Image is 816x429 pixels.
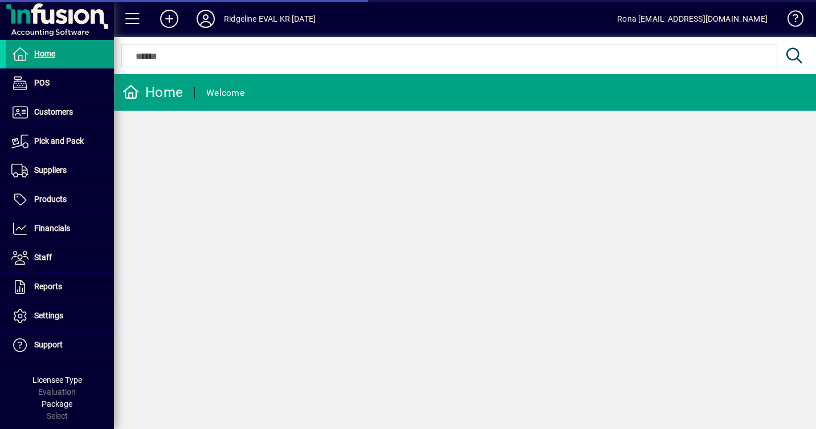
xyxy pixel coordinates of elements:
button: Add [151,9,187,29]
a: POS [6,69,114,98]
a: Pick and Pack [6,127,114,156]
button: Profile [187,9,224,29]
span: Package [42,399,72,408]
span: Home [34,49,55,58]
span: Support [34,340,63,349]
a: Financials [6,214,114,243]
span: Licensee Type [32,375,82,385]
span: Settings [34,311,63,320]
div: Home [123,83,183,102]
a: Suppliers [6,156,114,185]
span: Customers [34,107,73,116]
span: POS [34,78,50,87]
a: Staff [6,244,114,272]
a: Customers [6,98,114,127]
span: Pick and Pack [34,136,84,145]
span: Reports [34,282,62,291]
a: Support [6,331,114,359]
a: Knowledge Base [779,2,802,39]
a: Products [6,185,114,214]
div: Ridgeline EVAL KR [DATE] [224,10,316,28]
div: Rona [EMAIL_ADDRESS][DOMAIN_NAME] [617,10,768,28]
span: Staff [34,253,52,262]
a: Reports [6,273,114,301]
div: Welcome [206,84,244,102]
a: Settings [6,302,114,330]
span: Suppliers [34,165,67,175]
span: Financials [34,224,70,233]
span: Products [34,195,67,204]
